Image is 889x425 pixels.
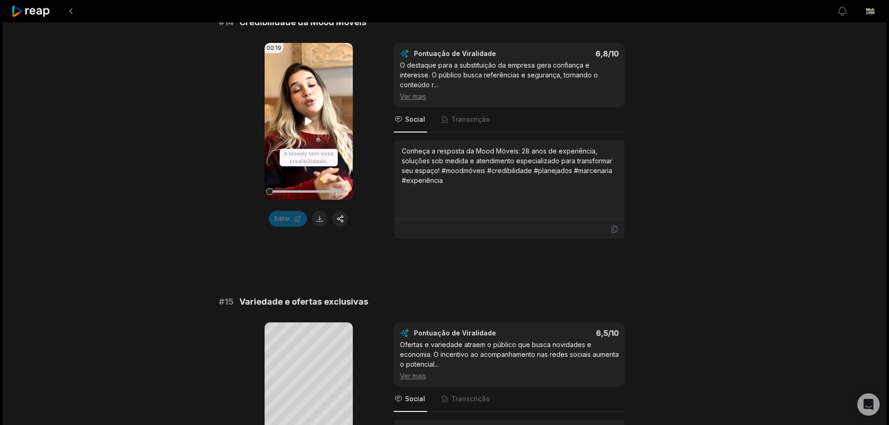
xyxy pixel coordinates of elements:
button: Editar [269,211,307,227]
font: Social [405,395,425,403]
nav: Abas [394,107,625,132]
font: Ver mais [400,372,426,380]
font: Conheça a resposta da Mood Móveis: 28 anos de experiência, soluções sob medida e atendimento espe... [402,147,612,184]
font: Editar [274,215,290,222]
font: Transcrição [451,395,490,403]
font: Variedade e ofertas exclusivas [239,297,368,307]
div: Abra o Intercom Messenger [857,393,880,416]
font: Social [405,115,425,123]
font: /10 [608,49,619,58]
font: /10 [608,328,619,338]
font: Ofertas e variedade atraem o público que busca novidades e economia. O incentivo ao acompanhament... [400,341,619,368]
font: Pontuação de Viralidade [414,329,496,337]
font: ... [434,360,439,368]
font: Ver mais [400,92,426,100]
font: O destaque para a substituição da empresa gera confiança e interesse. O público busca referências... [400,61,598,89]
font: Transcrição [451,115,490,123]
font: 6,5 [596,328,608,338]
font: # [219,297,224,307]
font: ... [434,81,438,89]
font: Pontuação de Viralidade [414,49,496,57]
font: 6,8 [595,49,608,58]
nav: Abas [394,387,625,412]
font: 15 [224,297,234,307]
